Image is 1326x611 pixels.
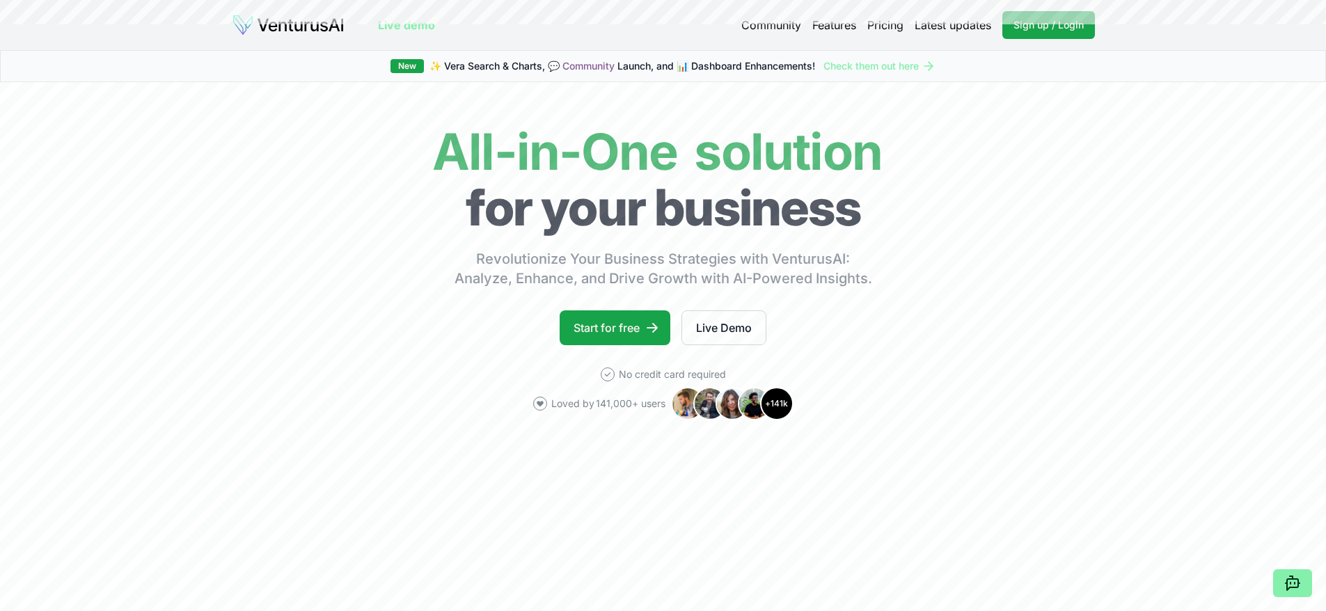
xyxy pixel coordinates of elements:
a: Sign up / Login [1002,11,1095,39]
div: New [390,59,424,73]
img: Avatar 3 [716,387,749,420]
a: Latest updates [915,17,991,33]
span: Sign up / Login [1013,18,1084,32]
a: Features [812,17,856,33]
img: logo [232,14,345,36]
img: Avatar 1 [671,387,704,420]
img: Avatar 4 [738,387,771,420]
a: Start for free [560,310,670,345]
a: Community [741,17,801,33]
a: Pricing [867,17,903,33]
a: Community [562,60,615,72]
a: Live demo [378,17,435,33]
a: Live Demo [681,310,766,345]
img: Avatar 2 [693,387,727,420]
a: Check them out here [823,59,936,73]
span: ✨ Vera Search & Charts, 💬 Launch, and 📊 Dashboard Enhancements! [429,59,815,73]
